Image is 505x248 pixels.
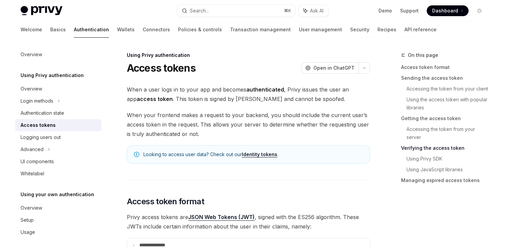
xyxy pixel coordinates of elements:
div: Login methods [21,97,53,105]
span: Open in ChatGPT [313,65,355,71]
div: Access tokens [21,121,56,129]
a: API reference [404,22,437,38]
div: Overview [21,50,42,59]
a: Demo [378,7,392,14]
span: Access token format [127,196,204,207]
a: Verifying the access token [401,143,490,153]
a: Policies & controls [178,22,222,38]
div: Logging users out [21,133,61,141]
button: Open in ChatGPT [301,62,359,74]
a: JSON Web Tokens (JWT) [188,214,255,221]
h1: Access tokens [127,62,196,74]
div: Overview [21,204,42,212]
a: Recipes [377,22,396,38]
div: UI components [21,157,54,166]
a: Overview [15,202,102,214]
button: Search...⌘K [177,5,295,17]
a: Support [400,7,419,14]
button: Toggle dark mode [474,5,485,16]
div: Usage [21,228,35,236]
a: Accessing the token from your client [406,83,490,94]
span: When a user logs in to your app and becomes , Privy issues the user an app . This token is signed... [127,85,370,104]
div: Overview [21,85,42,93]
div: Using Privy authentication [127,52,370,59]
button: Ask AI [299,5,328,17]
a: Identity tokens [242,151,277,157]
a: Basics [50,22,66,38]
img: light logo [21,6,62,15]
span: ⌘ K [284,8,291,13]
span: On this page [408,51,438,59]
a: Access token format [401,62,490,73]
a: Connectors [143,22,170,38]
a: Using JavaScript libraries [406,164,490,175]
a: Dashboard [427,5,469,16]
span: Privy access tokens are , signed with the ES256 algorithm. These JWTs include certain information... [127,212,370,231]
strong: access token [137,96,173,102]
a: Overview [15,83,102,95]
div: Authentication state [21,109,64,117]
div: Search... [190,7,209,15]
a: Transaction management [230,22,291,38]
a: Security [350,22,369,38]
a: Usage [15,226,102,238]
svg: Note [134,152,139,157]
span: Looking to access user data? Check out our . [143,151,363,158]
div: Whitelabel [21,170,44,178]
a: Authentication state [15,107,102,119]
a: Getting the access token [401,113,490,124]
a: Accessing the token from your server [406,124,490,143]
a: Logging users out [15,131,102,143]
a: Using the access token with popular libraries [406,94,490,113]
a: Managing expired access tokens [401,175,490,186]
a: UI components [15,155,102,168]
span: When your frontend makes a request to your backend, you should include the current user’s access ... [127,110,370,139]
a: Overview [15,48,102,61]
a: Wallets [117,22,135,38]
h5: Using Privy authentication [21,71,84,79]
a: Authentication [74,22,109,38]
a: User management [299,22,342,38]
a: Setup [15,214,102,226]
a: Welcome [21,22,42,38]
a: Using Privy SDK [406,153,490,164]
h5: Using your own authentication [21,190,94,199]
div: Advanced [21,145,44,153]
div: Setup [21,216,34,224]
span: Dashboard [432,7,458,14]
strong: authenticated [246,86,284,93]
a: Access tokens [15,119,102,131]
span: Ask AI [310,7,324,14]
a: Whitelabel [15,168,102,180]
a: Sending the access token [401,73,490,83]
